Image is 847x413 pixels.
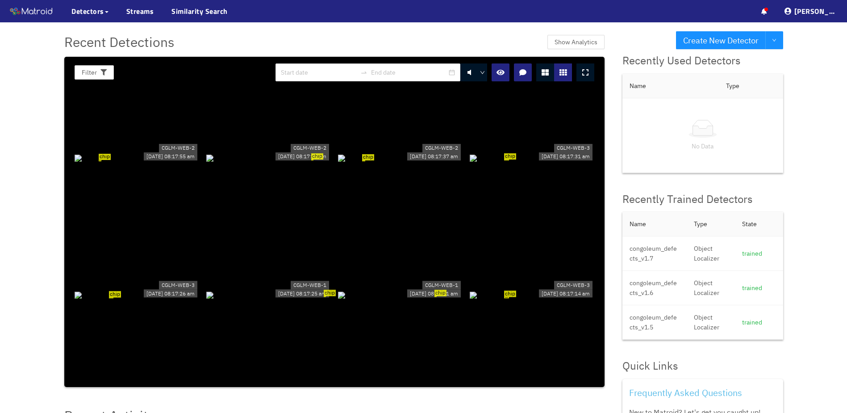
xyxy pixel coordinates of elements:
[311,153,323,160] span: chip
[504,153,516,160] span: chip
[422,281,461,289] div: CGLM-WEB-1
[687,236,735,271] td: Object Localizer
[360,69,367,76] span: to
[622,191,783,208] div: Recently Trained Detectors
[554,144,592,152] div: CGLM-WEB-3
[622,236,687,271] td: congoleum_defects_v1.7
[622,271,687,305] td: congoleum_defects_v1.6
[109,291,121,297] span: chip
[126,6,154,17] a: Streams
[159,281,197,289] div: CGLM-WEB-3
[407,152,461,161] div: [DATE] 08:17:37 am
[547,35,605,49] button: Show Analytics
[480,70,485,76] span: down
[555,37,597,47] span: Show Analytics
[9,5,54,18] img: Matroid logo
[622,52,783,69] div: Recently Used Detectors
[144,289,197,298] div: [DATE] 08:17:26 am
[539,289,592,298] div: [DATE] 08:17:14 am
[324,290,336,296] span: chip
[422,144,461,152] div: CGLM-WEB-2
[765,31,783,49] button: down
[291,144,329,152] div: CGLM-WEB-2
[362,154,374,160] span: chip
[407,289,461,298] div: [DATE] 08:17:21 am
[64,31,175,52] span: Recent Detections
[371,67,447,77] input: End date
[719,74,783,98] th: Type
[742,317,776,327] div: trained
[75,65,114,80] button: Filter
[772,38,776,43] span: down
[360,69,367,76] span: swap-right
[683,34,759,47] span: Create New Detector
[159,144,197,152] div: CGLM-WEB-2
[171,6,228,17] a: Similarity Search
[275,289,329,298] div: [DATE] 08:17:25 am
[687,212,735,236] th: Type
[71,6,104,17] span: Detectors
[687,271,735,305] td: Object Localizer
[622,305,687,340] td: congoleum_defects_v1.5
[622,212,687,236] th: Name
[687,305,735,340] td: Object Localizer
[629,386,776,400] div: Frequently Asked Questions
[742,249,776,258] div: trained
[742,283,776,293] div: trained
[434,290,446,296] span: chip
[144,152,197,161] div: [DATE] 08:17:55 am
[676,31,766,49] button: Create New Detector
[281,67,357,77] input: Start date
[99,154,111,160] span: chip
[622,74,719,98] th: Name
[275,152,329,161] div: [DATE] 08:17:39 am
[504,291,516,297] span: chip
[554,281,592,289] div: CGLM-WEB-3
[622,358,783,375] div: Quick Links
[82,67,97,77] span: Filter
[539,152,592,161] div: [DATE] 08:17:31 am
[630,141,776,151] p: No Data
[735,212,783,236] th: State
[291,281,329,289] div: CGLM-WEB-1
